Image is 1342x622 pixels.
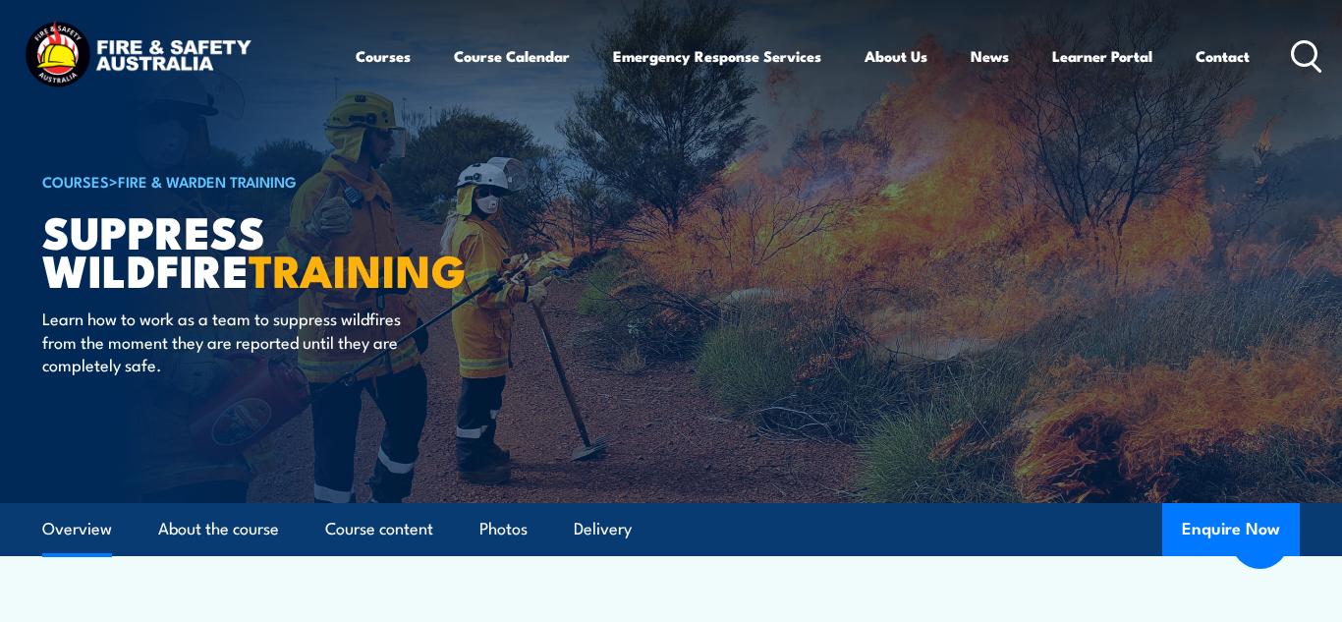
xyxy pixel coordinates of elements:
[479,503,528,555] a: Photos
[574,503,632,555] a: Delivery
[356,32,411,80] a: Courses
[42,307,401,375] p: Learn how to work as a team to suppress wildfires from the moment they are reported until they ar...
[42,169,528,193] h6: >
[1162,503,1300,556] button: Enquire Now
[42,170,109,192] a: COURSES
[158,503,279,555] a: About the course
[249,235,467,303] strong: TRAINING
[118,170,297,192] a: Fire & Warden Training
[971,32,1009,80] a: News
[1052,32,1152,80] a: Learner Portal
[1196,32,1250,80] a: Contact
[454,32,570,80] a: Course Calendar
[42,503,112,555] a: Overview
[325,503,433,555] a: Course content
[865,32,927,80] a: About Us
[42,211,528,288] h1: Suppress Wildfire
[613,32,821,80] a: Emergency Response Services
